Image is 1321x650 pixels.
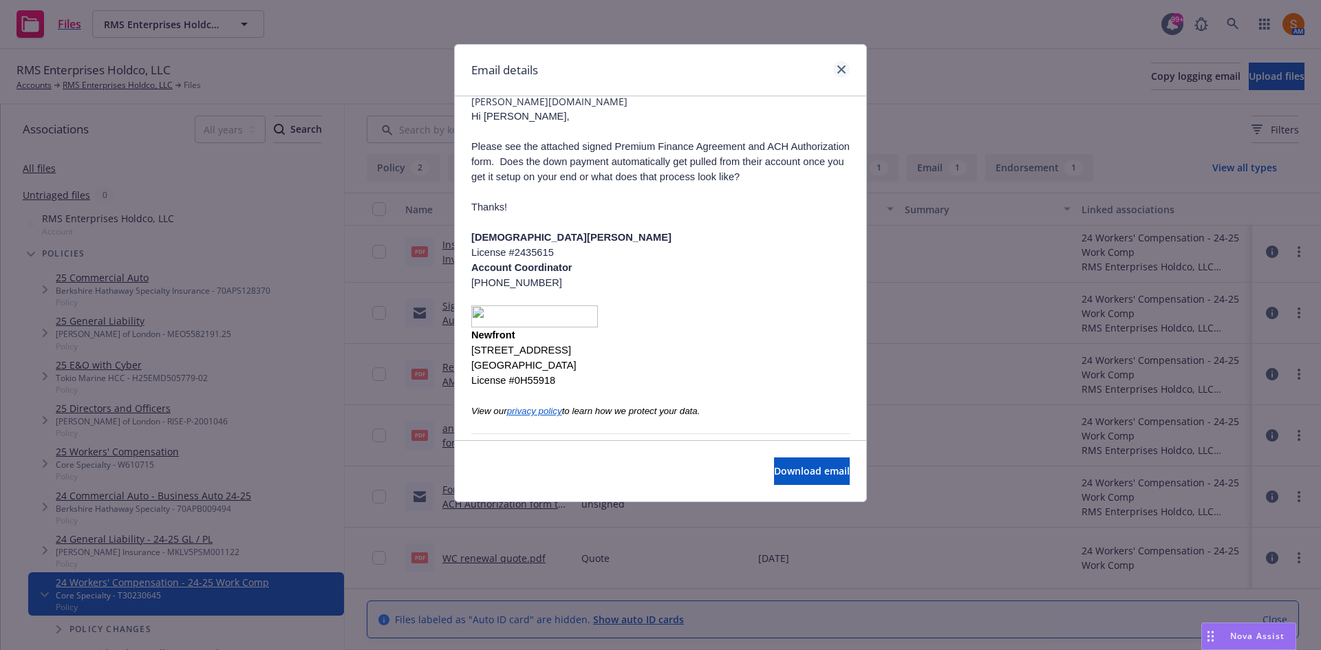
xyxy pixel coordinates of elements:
span: License #2435615 [471,247,554,258]
button: Nova Assist [1201,622,1296,650]
span: Account Coordinator [471,262,572,273]
button: Download email [774,457,850,485]
a: privacy policy [507,405,562,416]
a: close [833,61,850,78]
img: image003.png@01DAFECA.C5617B80 [471,305,598,327]
span: to learn how we protect your data. [562,406,700,416]
span: [PHONE_NUMBER] [471,277,562,288]
span: Newfront [471,329,515,340]
span: privacy policy [507,406,562,416]
span: Please see the attached signed Premium Finance Agreement and ACH Authorization form. Does the dow... [471,141,850,182]
span: View our [471,406,507,416]
b: From: [471,439,500,450]
p: [PERSON_NAME] <[PERSON_NAME][EMAIL_ADDRESS][PERSON_NAME][DOMAIN_NAME]> [DATE] 3:16 PM [PERSON_NAM... [471,437,850,603]
span: License #0H55918 [471,375,555,386]
span: [GEOGRAPHIC_DATA] [471,360,577,371]
h1: Email details [471,61,538,79]
span: Thanks! [471,202,507,213]
div: Drag to move [1202,623,1219,649]
span: Download email [774,464,850,477]
span: Hi [PERSON_NAME], [471,111,570,122]
span: [DEMOGRAPHIC_DATA][PERSON_NAME] [471,232,672,243]
span: [STREET_ADDRESS] [471,345,571,356]
span: Nova Assist [1230,630,1285,642]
